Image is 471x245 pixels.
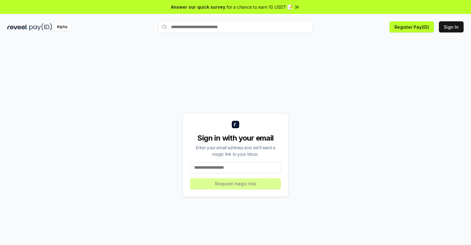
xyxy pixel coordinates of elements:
img: logo_small [232,121,239,128]
div: Alpha [53,23,71,31]
div: Sign in with your email [190,133,281,143]
button: Sign In [439,21,464,32]
span: Answer our quick survey [171,4,225,10]
button: Register Pay(ID) [390,21,434,32]
span: for a chance to earn 10 USDT 📝 [227,4,293,10]
img: pay_id [29,23,52,31]
div: Enter your email address and we’ll send a magic link to your inbox. [190,144,281,157]
img: reveel_dark [7,23,28,31]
